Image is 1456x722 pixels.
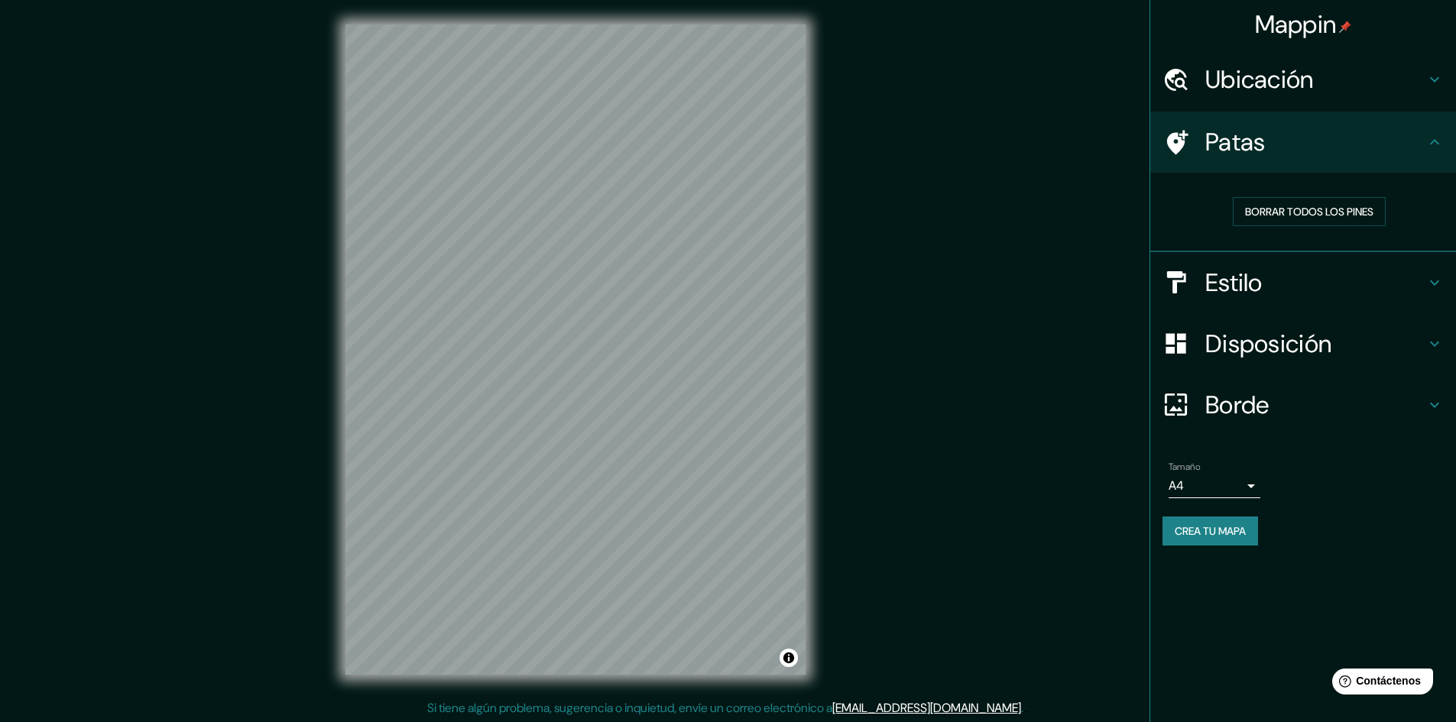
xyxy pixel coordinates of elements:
font: Borrar todos los pines [1245,205,1373,219]
font: Mappin [1255,8,1337,40]
font: A4 [1169,478,1184,494]
button: Crea tu mapa [1163,516,1258,546]
img: pin-icon.png [1339,21,1351,33]
font: Crea tu mapa [1175,524,1246,538]
div: Estilo [1150,252,1456,313]
font: Si tiene algún problema, sugerencia o inquietud, envíe un correo electrónico a [427,700,832,716]
div: A4 [1169,474,1260,498]
iframe: Lanzador de widgets de ayuda [1320,662,1439,705]
button: Activar o desactivar atribución [780,649,798,667]
font: Borde [1205,389,1270,421]
div: Ubicación [1150,49,1456,110]
canvas: Mapa [345,24,806,675]
button: Borrar todos los pines [1233,197,1386,226]
font: . [1021,700,1023,716]
div: Patas [1150,112,1456,173]
font: . [1023,699,1026,716]
div: Borde [1150,374,1456,435]
a: [EMAIL_ADDRESS][DOMAIN_NAME] [832,700,1021,716]
font: Tamaño [1169,461,1200,473]
font: Ubicación [1205,63,1314,96]
font: Disposición [1205,328,1331,360]
div: Disposición [1150,313,1456,374]
font: . [1026,699,1029,716]
font: Patas [1205,126,1266,158]
font: Estilo [1205,267,1263,299]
